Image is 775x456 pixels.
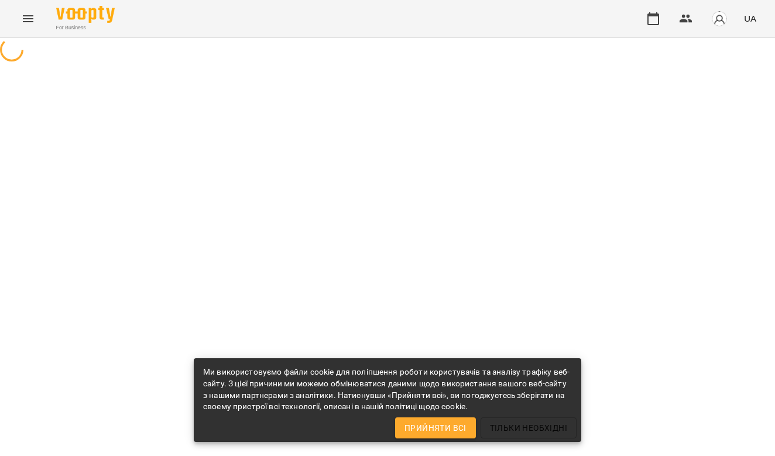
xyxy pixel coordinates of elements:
[739,8,761,29] button: UA
[744,12,756,25] span: UA
[711,11,728,27] img: avatar_s.png
[56,24,115,32] span: For Business
[56,6,115,23] img: Voopty Logo
[14,5,42,33] button: Menu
